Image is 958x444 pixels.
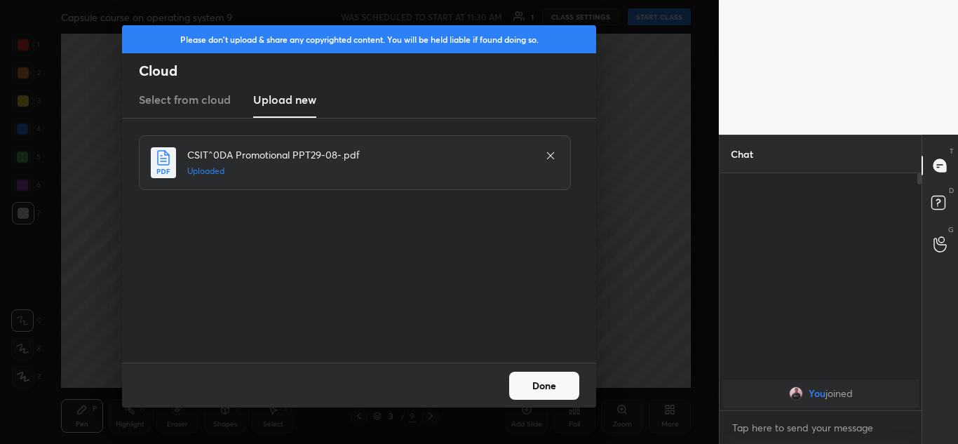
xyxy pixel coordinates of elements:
p: Chat [720,135,764,173]
p: T [950,146,954,156]
button: Done [509,372,579,400]
h5: Uploaded [187,165,531,177]
span: joined [825,388,853,399]
p: G [948,224,954,235]
span: You [809,388,825,399]
div: grid [720,377,922,410]
h2: Cloud [139,62,596,80]
div: Please don't upload & share any copyrighted content. You will be held liable if found doing so. [122,25,596,53]
p: D [949,185,954,196]
img: 5e7d78be74424a93b69e3b6a16e44824.jpg [789,386,803,401]
h3: Upload new [253,91,316,108]
h4: CSIT^0DA Promotional PPT29-08-.pdf [187,147,531,162]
